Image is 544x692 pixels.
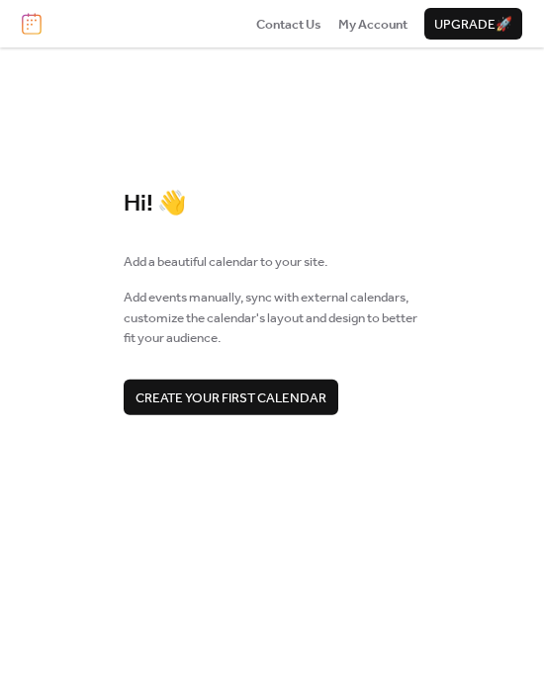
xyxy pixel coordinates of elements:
span: My Account [338,15,408,35]
a: Contact Us [256,14,321,34]
button: Upgrade🚀 [424,8,522,40]
span: Create your first calendar [136,388,326,407]
a: My Account [338,14,408,34]
button: Create your first calendar [124,379,338,414]
span: Add events manually, sync with external calendars, customize the calendar's layout and design to ... [124,288,420,348]
span: Contact Us [256,15,321,35]
span: Upgrade 🚀 [434,15,512,35]
div: Hi! 👋 [124,190,420,219]
span: Add a beautiful calendar to your site. [124,252,327,272]
img: logo [22,13,42,35]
